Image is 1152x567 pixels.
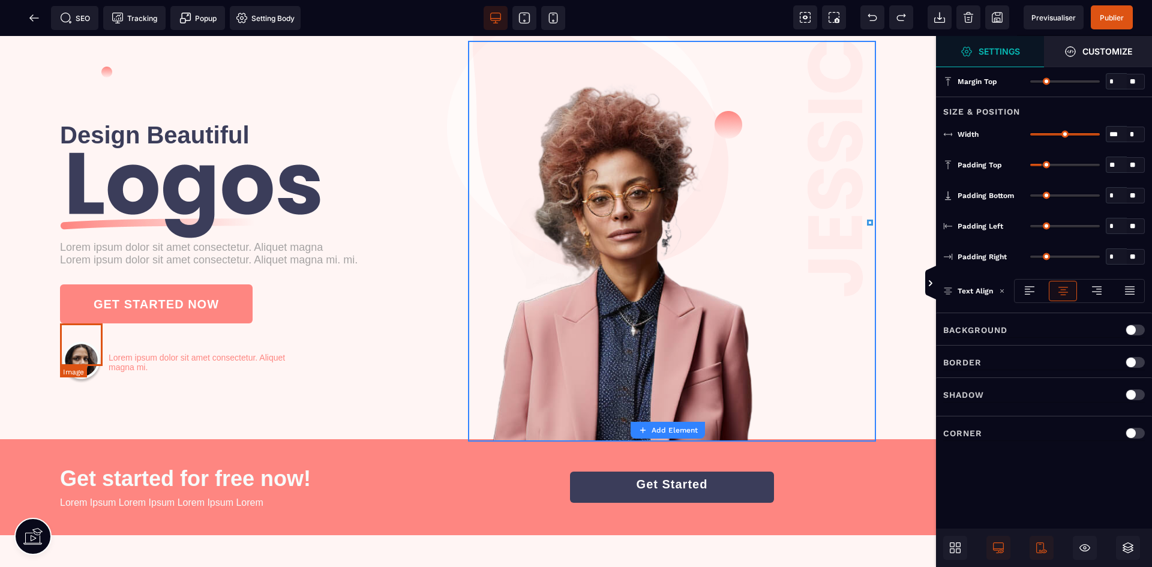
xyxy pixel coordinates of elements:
span: Screenshot [822,5,846,29]
text: Get started for free now! [60,427,468,458]
button: Get Started [570,436,774,467]
span: Popup [179,12,217,24]
span: Publier [1100,13,1124,22]
span: Padding Right [958,252,1007,262]
span: Tracking [112,12,157,24]
strong: Add Element [652,426,698,434]
img: 8847f0da470f36bb7bd186477dc7e0e6_image_1_(3).png [468,29,752,406]
span: Padding Bottom [958,191,1014,200]
p: Text Align [943,285,993,297]
span: SEO [60,12,90,24]
span: Width [958,130,979,139]
span: Open Style Manager [1044,36,1152,67]
button: Add Element [631,422,705,439]
span: Settings [936,36,1044,67]
text: Lorem ipsum dolor sit amet consectetur. Aliquet magna mi. [109,314,313,339]
span: Setting Body [236,12,295,24]
strong: Settings [979,47,1020,56]
span: Padding Left [958,221,1003,231]
text: Lorem ipsum dolor sit amet consectetur. Aliquet magna Lorem ipsum dolor sit amet consectetur. Ali... [60,202,468,233]
img: loading [999,288,1005,294]
p: Shadow [943,388,984,402]
span: Open Blocks [943,536,967,560]
strong: Customize [1082,47,1132,56]
span: Padding Top [958,160,1002,170]
span: Margin Top [958,77,997,86]
span: Preview [1024,5,1084,29]
p: Background [943,323,1007,337]
span: Previsualiser [1031,13,1076,22]
img: 05d724f234212e55da7924eda8ae7c21_Group_12.png [60,116,325,202]
div: Size & Position [936,97,1152,119]
span: Open Layers [1116,536,1140,560]
p: Border [943,355,982,370]
button: GET STARTED NOW [60,248,253,287]
span: Hide/Show Block [1073,536,1097,560]
span: Desktop Only [986,536,1010,560]
span: Mobile Only [1030,536,1054,560]
span: View components [793,5,817,29]
p: Corner [943,426,982,440]
text: Design Beautiful [60,82,468,116]
img: 9563c74daac0dde64791e2d68d25dc8a_Ellipse_1_(1).png [60,305,103,348]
